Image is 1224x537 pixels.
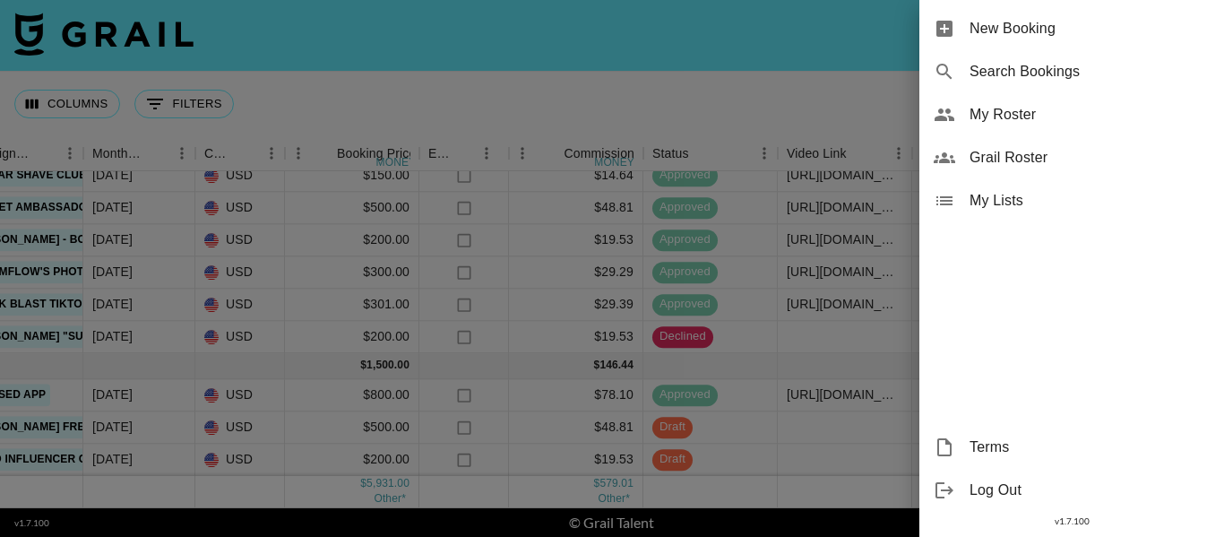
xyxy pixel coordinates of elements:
[970,104,1210,126] span: My Roster
[970,190,1210,212] span: My Lists
[970,61,1210,82] span: Search Bookings
[970,18,1210,39] span: New Booking
[970,480,1210,501] span: Log Out
[919,136,1224,179] div: Grail Roster
[919,179,1224,222] div: My Lists
[970,437,1210,458] span: Terms
[919,469,1224,512] div: Log Out
[919,512,1224,531] div: v 1.7.100
[919,93,1224,136] div: My Roster
[970,147,1210,169] span: Grail Roster
[919,50,1224,93] div: Search Bookings
[919,426,1224,469] div: Terms
[919,7,1224,50] div: New Booking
